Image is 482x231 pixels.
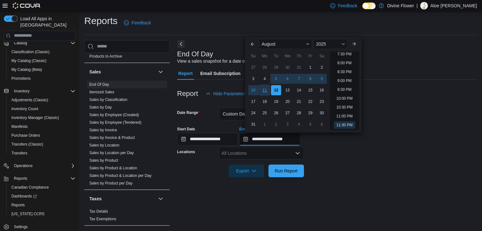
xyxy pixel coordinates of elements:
span: [US_STATE] CCRS [11,211,44,216]
span: Email Subscription [200,67,241,80]
a: Feedback [121,16,153,29]
span: Classification (Classic) [9,48,75,56]
span: Sales by Invoice & Product [89,135,135,140]
div: day-26 [271,108,281,118]
a: Sales by Employee (Tendered) [89,120,141,125]
button: Canadian Compliance [6,183,78,192]
button: Transfers [6,149,78,158]
span: Tax Exemptions [89,216,116,222]
span: Sales by Employee (Created) [89,112,139,117]
button: Taxes [157,195,164,203]
div: day-18 [260,97,270,107]
span: Itemized Sales [89,90,114,95]
span: Adjustments (Classic) [9,96,75,104]
span: Promotions [11,76,31,81]
ul: Time [330,52,359,130]
div: day-30 [317,108,327,118]
li: 8:00 PM [335,59,354,67]
button: Transfers (Classic) [6,140,78,149]
li: 10:00 PM [334,95,355,102]
span: Dashboards [9,192,75,200]
a: Itemized Sales [89,90,114,94]
div: day-23 [317,97,327,107]
a: Purchase Orders [9,132,43,139]
a: Sales by Product [89,158,118,163]
span: Hide Parameters [213,91,247,97]
button: Reports [1,174,78,183]
label: Date Range [177,110,200,115]
span: Inventory Count [11,106,38,111]
span: My Catalog (Classic) [11,58,47,63]
button: Inventory [1,87,78,96]
div: August, 2025 [247,62,327,130]
div: day-22 [305,97,315,107]
a: Reports [9,201,27,209]
span: Sales by Product & Location [89,165,137,171]
div: day-14 [294,85,304,95]
a: Sales by Product & Location per Day [89,173,151,178]
button: Open list of options [295,151,300,156]
a: Sales by Location [89,143,119,147]
a: Adjustments (Classic) [9,96,51,104]
a: End Of Day [89,82,109,87]
span: Promotions [9,75,75,82]
span: Tax Details [89,209,108,214]
button: Inventory Count [6,104,78,113]
span: Export [232,165,260,177]
div: day-21 [294,97,304,107]
span: Reports [11,175,75,182]
div: day-10 [248,85,258,95]
div: day-4 [294,119,304,129]
div: day-31 [294,62,304,72]
a: Sales by Product per Day [89,181,132,185]
a: Dashboards [9,192,39,200]
button: Operations [11,162,35,170]
button: Export [228,165,264,177]
div: day-19 [271,97,281,107]
span: My Catalog (Beta) [11,67,42,72]
li: 10:30 PM [334,103,355,111]
button: Inventory [11,87,32,95]
button: Custom Date [219,108,304,120]
div: Button. Open the month selector. August is currently selected. [259,39,312,49]
div: day-28 [260,62,270,72]
div: We [282,51,292,61]
span: Load All Apps in [GEOGRAPHIC_DATA] [18,16,75,28]
span: My Catalog (Beta) [9,66,75,73]
div: day-29 [271,62,281,72]
li: 7:30 PM [335,50,354,58]
h3: Sales [89,69,101,75]
li: 11:30 PM [334,121,355,129]
li: 11:00 PM [334,112,355,120]
span: Feedback [338,3,357,9]
div: Sa [317,51,327,61]
span: Sales by Invoice [89,128,117,133]
span: Reports [9,201,75,209]
button: Next month [349,39,359,49]
span: Dashboards [11,194,37,199]
span: Washington CCRS [9,210,75,218]
span: Transfers (Classic) [9,140,75,148]
span: Transfers [11,151,27,156]
div: day-27 [248,62,258,72]
div: day-8 [305,74,315,84]
button: Manifests [6,122,78,131]
div: day-29 [305,108,315,118]
a: Sales by Day [89,105,112,109]
span: Inventory [11,87,75,95]
span: Manifests [11,124,28,129]
span: Settings [11,223,75,231]
span: Transfers [9,149,75,157]
a: Classification (Classic) [9,48,52,56]
span: Canadian Compliance [9,184,75,191]
div: day-1 [305,62,315,72]
a: Manifests [9,123,30,130]
button: Purchase Orders [6,131,78,140]
span: Sales by Classification [89,97,127,102]
button: Reports [11,175,30,182]
span: Inventory Manager (Classic) [11,115,59,120]
div: day-11 [259,85,270,96]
